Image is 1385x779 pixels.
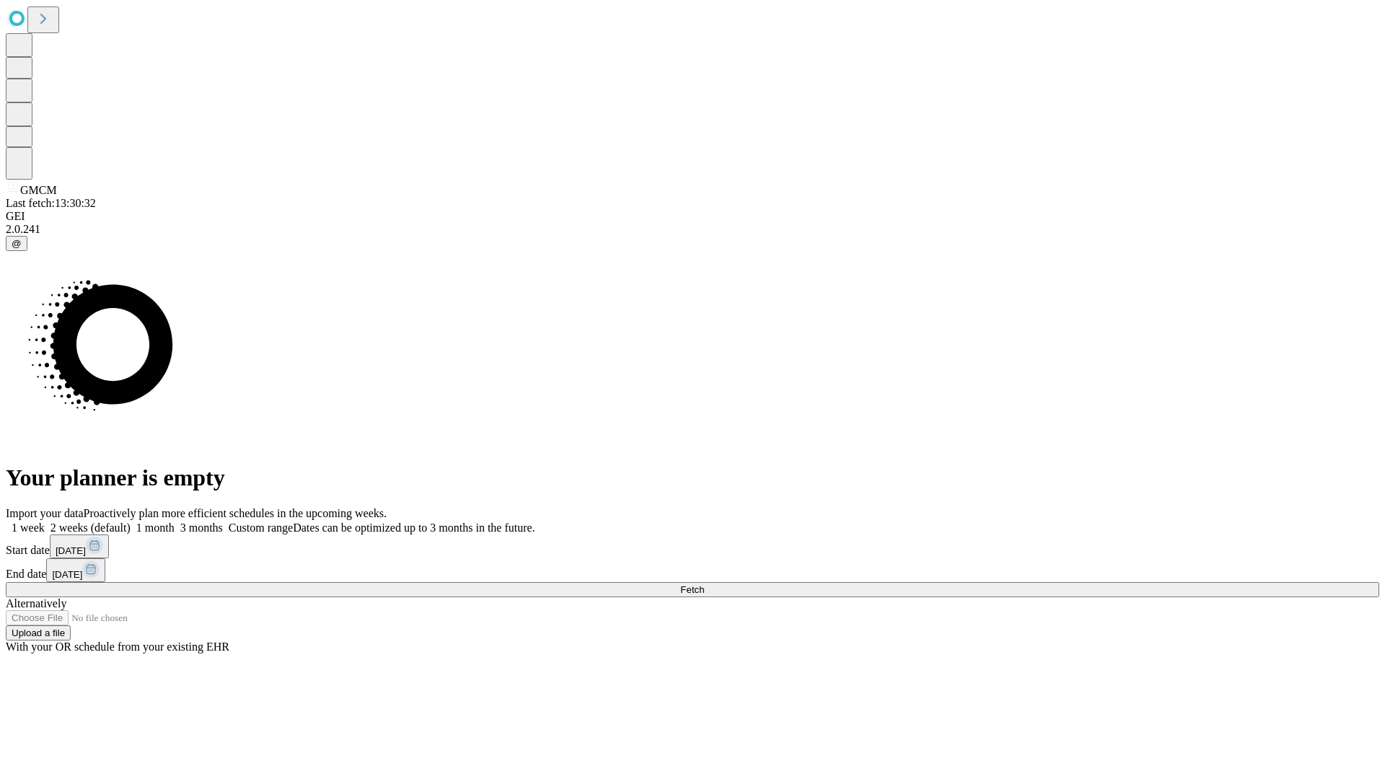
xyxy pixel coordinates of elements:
[6,197,96,209] span: Last fetch: 13:30:32
[12,238,22,249] span: @
[180,521,223,534] span: 3 months
[6,223,1379,236] div: 2.0.241
[52,569,82,580] span: [DATE]
[136,521,175,534] span: 1 month
[6,210,1379,223] div: GEI
[293,521,535,534] span: Dates can be optimized up to 3 months in the future.
[6,236,27,251] button: @
[6,558,1379,582] div: End date
[56,545,86,556] span: [DATE]
[84,507,387,519] span: Proactively plan more efficient schedules in the upcoming weeks.
[6,534,1379,558] div: Start date
[46,558,105,582] button: [DATE]
[50,534,109,558] button: [DATE]
[6,507,84,519] span: Import your data
[6,625,71,641] button: Upload a file
[12,521,45,534] span: 1 week
[229,521,293,534] span: Custom range
[6,465,1379,491] h1: Your planner is empty
[6,597,66,609] span: Alternatively
[680,584,704,595] span: Fetch
[20,184,57,196] span: GMCM
[50,521,131,534] span: 2 weeks (default)
[6,582,1379,597] button: Fetch
[6,641,229,653] span: With your OR schedule from your existing EHR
